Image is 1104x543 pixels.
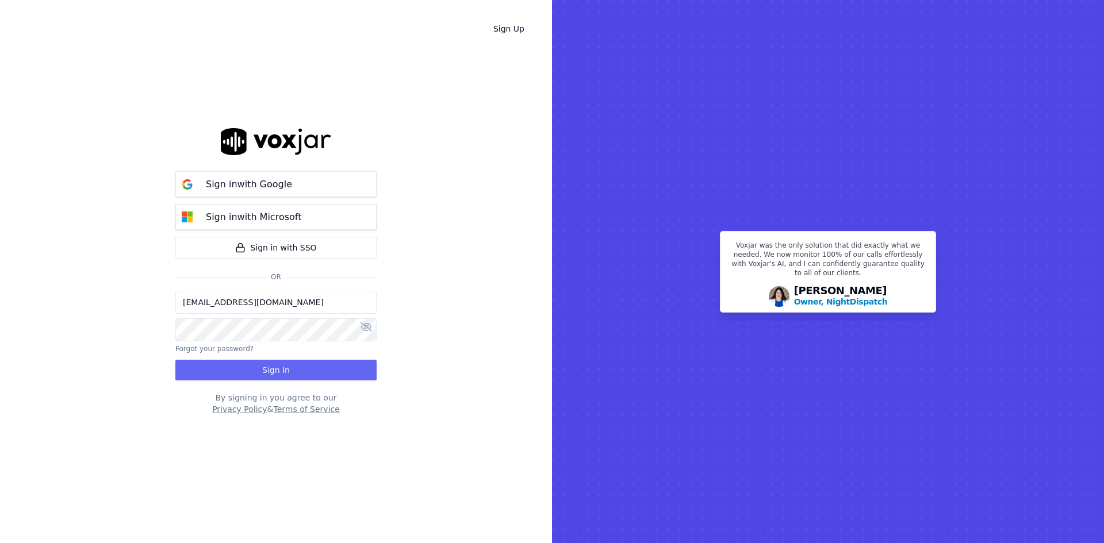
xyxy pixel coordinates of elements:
[266,272,286,282] span: Or
[176,206,199,229] img: microsoft Sign in button
[794,286,888,307] div: [PERSON_NAME]
[727,241,929,282] p: Voxjar was the only solution that did exactly what we needed. We now monitor 100% of our calls ef...
[175,344,254,353] button: Forgot your password?
[175,171,377,197] button: Sign inwith Google
[221,128,331,155] img: logo
[175,360,377,380] button: Sign In
[175,237,377,259] a: Sign in with SSO
[794,296,888,307] p: Owner, NightDispatch
[175,291,377,314] input: Email
[273,403,339,415] button: Terms of Service
[212,403,267,415] button: Privacy Policy
[175,204,377,230] button: Sign inwith Microsoft
[484,18,534,39] a: Sign Up
[206,210,301,224] p: Sign in with Microsoft
[176,173,199,196] img: google Sign in button
[769,286,789,307] img: Avatar
[175,392,377,415] div: By signing in you agree to our &
[206,178,292,191] p: Sign in with Google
